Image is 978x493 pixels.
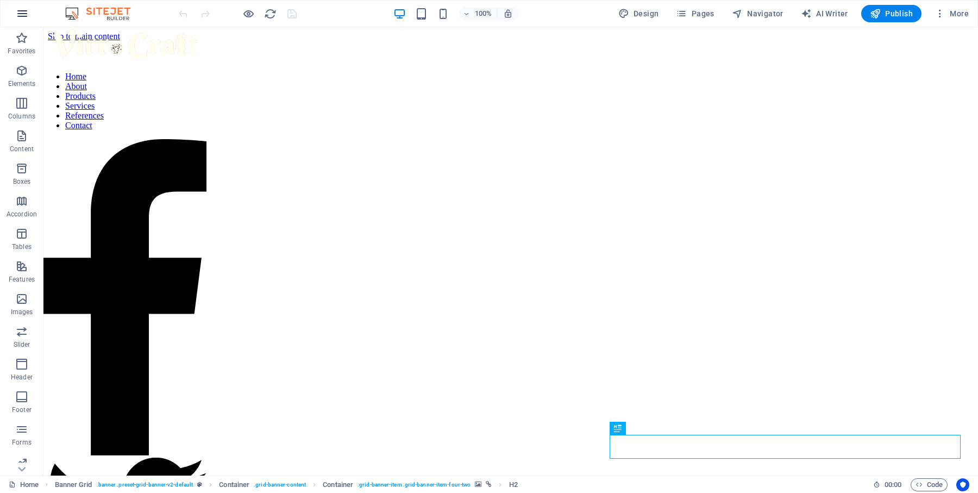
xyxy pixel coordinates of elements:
[13,177,31,186] p: Boxes
[503,9,513,18] i: On resize automatically adjust zoom level to fit chosen device.
[264,7,277,20] button: reload
[916,478,943,491] span: Code
[8,112,35,121] p: Columns
[672,5,718,22] button: Pages
[12,438,32,447] p: Forms
[12,242,32,251] p: Tables
[732,8,783,19] span: Navigator
[873,478,902,491] h6: Session time
[14,340,30,349] p: Slider
[254,478,306,491] span: . grid-banner-content
[12,405,32,414] p: Footer
[219,478,249,491] span: Click to select. Double-click to edit
[797,5,852,22] button: AI Writer
[911,478,948,491] button: Code
[197,482,202,488] i: This element is a customizable preset
[676,8,714,19] span: Pages
[618,8,659,19] span: Design
[55,478,92,491] span: Click to select. Double-click to edit
[8,79,36,88] p: Elements
[9,478,39,491] a: Click to cancel selection. Double-click to open Pages
[358,478,471,491] span: . grid-banner-item .grid-banner-item-four-two
[8,47,35,55] p: Favorites
[614,5,663,22] button: Design
[475,482,481,488] i: This element contains a background
[55,478,518,491] nav: breadcrumb
[323,478,353,491] span: Click to select. Double-click to edit
[264,8,277,20] i: Reload page
[97,478,193,491] span: . banner .preset-grid-banner-v2-default
[486,482,492,488] i: This element is linked
[614,5,663,22] div: Design (Ctrl+Alt+Y)
[459,7,497,20] button: 100%
[801,8,848,19] span: AI Writer
[242,7,255,20] button: Click here to leave preview mode and continue editing
[509,478,518,491] span: Click to select. Double-click to edit
[930,5,973,22] button: More
[870,8,913,19] span: Publish
[956,478,969,491] button: Usercentrics
[11,373,33,382] p: Header
[728,5,788,22] button: Navigator
[9,275,35,284] p: Features
[7,210,37,219] p: Accordion
[892,480,894,489] span: :
[62,7,144,20] img: Editor Logo
[10,145,34,153] p: Content
[885,478,901,491] span: 00 00
[861,5,921,22] button: Publish
[475,7,492,20] h6: 100%
[11,308,33,316] p: Images
[935,8,969,19] span: More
